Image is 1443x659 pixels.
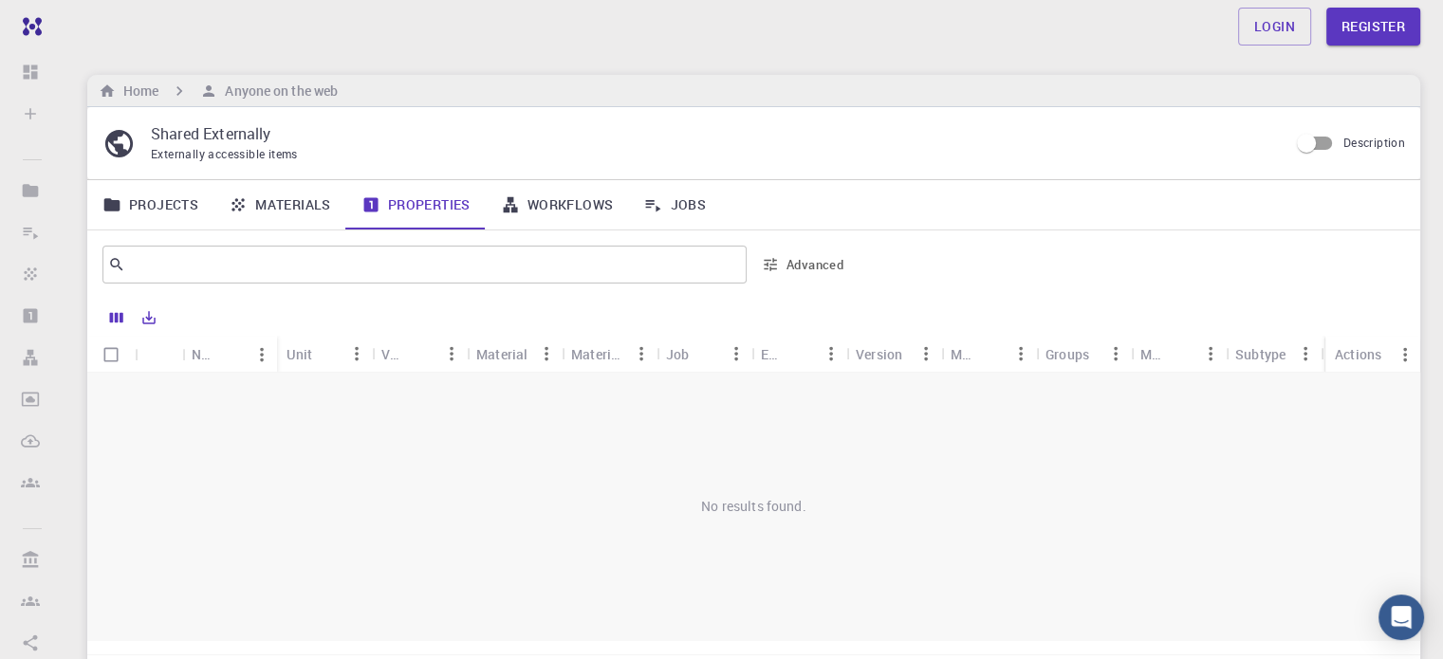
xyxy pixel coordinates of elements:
[786,339,816,369] button: Sort
[571,336,626,373] div: Material Formula
[1325,336,1420,373] div: Actions
[975,339,1006,369] button: Sort
[87,180,213,229] a: Projects
[1235,336,1286,373] div: Subtype
[846,336,941,373] div: Version
[1036,336,1131,373] div: Groups
[436,339,467,369] button: Menu
[761,336,786,373] div: Engine
[1131,336,1226,373] div: Method
[1378,595,1424,640] div: Open Intercom Messenger
[1238,8,1311,46] a: Login
[476,336,527,373] div: Material
[657,336,751,373] div: Job
[754,249,853,280] button: Advanced
[192,336,216,373] div: Name
[751,336,846,373] div: Engine
[816,339,846,369] button: Menu
[406,339,436,369] button: Sort
[217,81,338,101] h6: Anyone on the web
[151,122,1273,145] p: Shared Externally
[1335,336,1381,373] div: Actions
[486,180,629,229] a: Workflows
[15,17,42,36] img: logo
[1140,336,1165,373] div: Method
[135,336,182,373] div: Icon
[1326,8,1420,46] a: Register
[151,146,298,161] span: Externally accessible items
[1006,339,1036,369] button: Menu
[1226,336,1321,373] div: Subtype
[182,336,277,373] div: Name
[1195,339,1226,369] button: Menu
[531,339,562,369] button: Menu
[216,339,247,370] button: Sort
[277,336,372,373] div: Unit
[626,339,657,369] button: Menu
[1343,135,1405,150] span: Description
[101,302,133,333] button: Columns
[372,336,467,373] div: Value
[562,336,657,373] div: Material Formula
[213,180,346,229] a: Materials
[247,339,277,370] button: Menu
[287,336,313,373] div: Unit
[133,302,165,333] button: Export
[1390,339,1420,370] button: Menu
[467,336,562,373] div: Material
[342,339,372,369] button: Menu
[911,339,941,369] button: Menu
[666,336,689,373] div: Job
[721,339,751,369] button: Menu
[951,336,975,373] div: Model
[1165,339,1195,369] button: Sort
[1101,339,1131,369] button: Menu
[856,336,902,373] div: Version
[346,180,486,229] a: Properties
[95,81,342,101] nav: breadcrumb
[381,336,406,373] div: Value
[1045,336,1089,373] div: Groups
[87,373,1420,640] div: No results found.
[116,81,158,101] h6: Home
[628,180,721,229] a: Jobs
[1290,339,1321,369] button: Menu
[941,336,1036,373] div: Model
